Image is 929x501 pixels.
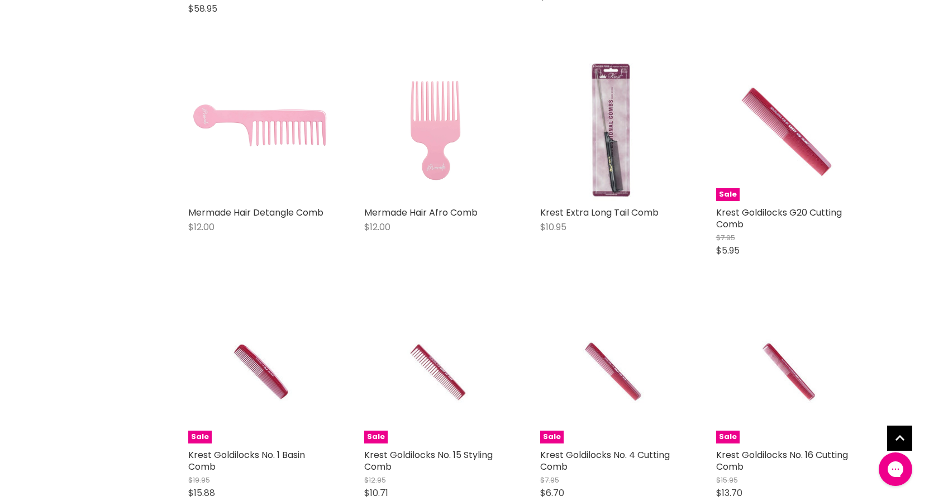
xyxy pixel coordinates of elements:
[188,486,215,499] span: $15.88
[364,448,493,473] a: Krest Goldilocks No. 15 Styling Comb
[540,448,670,473] a: Krest Goldilocks No. 4 Cutting Comb
[740,301,834,443] img: Krest Goldilocks No. 16 Cutting Comb
[364,431,388,443] span: Sale
[740,59,835,201] img: Krest Goldilocks G20 Cutting Comb
[388,301,482,443] img: Krest Goldilocks No. 15 Styling Comb
[364,206,478,219] a: Mermade Hair Afro Comb
[716,475,738,485] span: $15.95
[188,301,331,443] a: Krest Goldilocks No. 1 Basin CombSale
[540,301,683,443] a: Krest Goldilocks No. 4 Cutting CombSale
[716,431,740,443] span: Sale
[716,486,742,499] span: $13.70
[716,188,740,201] span: Sale
[540,431,564,443] span: Sale
[540,206,659,219] a: Krest Extra Long Tail Comb
[364,59,507,201] img: Mermade Hair Afro Comb
[188,448,305,473] a: Krest Goldilocks No. 1 Basin Comb
[364,486,388,499] span: $10.71
[540,221,566,233] span: $10.95
[188,59,331,201] img: Mermade Hair Detangle Comb
[364,475,386,485] span: $12.95
[873,448,918,490] iframe: Gorgias live chat messenger
[716,244,740,257] span: $5.95
[212,301,306,443] img: Krest Goldilocks No. 1 Basin Comb
[540,486,564,499] span: $6.70
[716,232,735,243] span: $7.95
[564,301,658,443] img: Krest Goldilocks No. 4 Cutting Comb
[716,301,859,443] a: Krest Goldilocks No. 16 Cutting CombSale
[716,448,848,473] a: Krest Goldilocks No. 16 Cutting Comb
[188,206,323,219] a: Mermade Hair Detangle Comb
[716,206,842,231] a: Krest Goldilocks G20 Cutting Comb
[540,475,559,485] span: $7.95
[188,2,217,15] span: $58.95
[716,59,859,201] a: Krest Goldilocks G20 Cutting CombSale
[540,59,683,201] img: Krest Extra Long Tail Comb
[188,431,212,443] span: Sale
[188,221,215,233] span: $12.00
[188,475,210,485] span: $19.95
[364,221,390,233] span: $12.00
[364,301,507,443] a: Krest Goldilocks No. 15 Styling CombSale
